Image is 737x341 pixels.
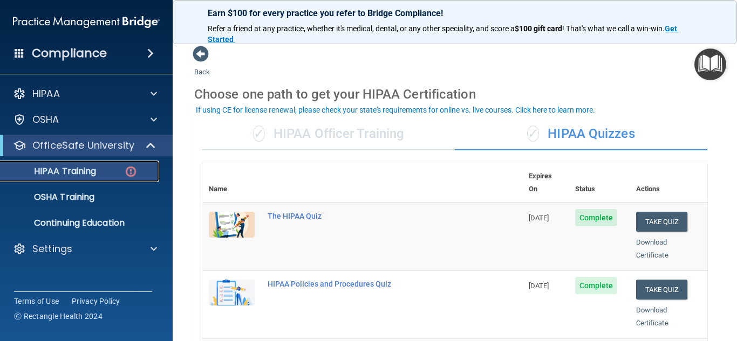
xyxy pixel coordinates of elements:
[630,163,707,203] th: Actions
[575,277,618,294] span: Complete
[202,118,455,150] div: HIPAA Officer Training
[253,126,265,142] span: ✓
[636,280,688,300] button: Take Quiz
[694,48,726,80] button: Open Resource Center
[13,87,157,100] a: HIPAA
[636,306,668,327] a: Download Certificate
[562,24,665,33] span: ! That's what we call a win-win.
[32,87,60,100] p: HIPAA
[7,218,154,228] p: Continuing Education
[14,311,103,322] span: Ⓒ Rectangle Health 2024
[569,163,630,203] th: Status
[208,24,515,33] span: Refer a friend at any practice, whether it's medical, dental, or any other speciality, and score a
[268,212,468,220] div: The HIPAA Quiz
[32,242,72,255] p: Settings
[529,282,549,290] span: [DATE]
[194,79,715,110] div: Choose one path to get your HIPAA Certification
[13,113,157,126] a: OSHA
[32,139,134,152] p: OfficeSafe University
[194,105,597,115] button: If using CE for license renewal, please check your state's requirements for online vs. live cours...
[529,214,549,222] span: [DATE]
[13,242,157,255] a: Settings
[208,8,702,18] p: Earn $100 for every practice you refer to Bridge Compliance!
[14,296,59,307] a: Terms of Use
[202,163,261,203] th: Name
[7,166,96,177] p: HIPAA Training
[208,24,679,44] a: Get Started
[575,209,618,226] span: Complete
[636,212,688,232] button: Take Quiz
[13,11,160,33] img: PMB logo
[72,296,120,307] a: Privacy Policy
[196,106,595,114] div: If using CE for license renewal, please check your state's requirements for online vs. live cours...
[7,192,94,203] p: OSHA Training
[32,113,59,126] p: OSHA
[636,238,668,259] a: Download Certificate
[194,55,210,76] a: Back
[268,280,468,288] div: HIPAA Policies and Procedures Quiz
[527,126,539,142] span: ✓
[32,46,107,61] h4: Compliance
[522,163,569,203] th: Expires On
[13,139,156,152] a: OfficeSafe University
[124,165,138,178] img: danger-circle.6113f641.png
[455,118,707,150] div: HIPAA Quizzes
[515,24,562,33] strong: $100 gift card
